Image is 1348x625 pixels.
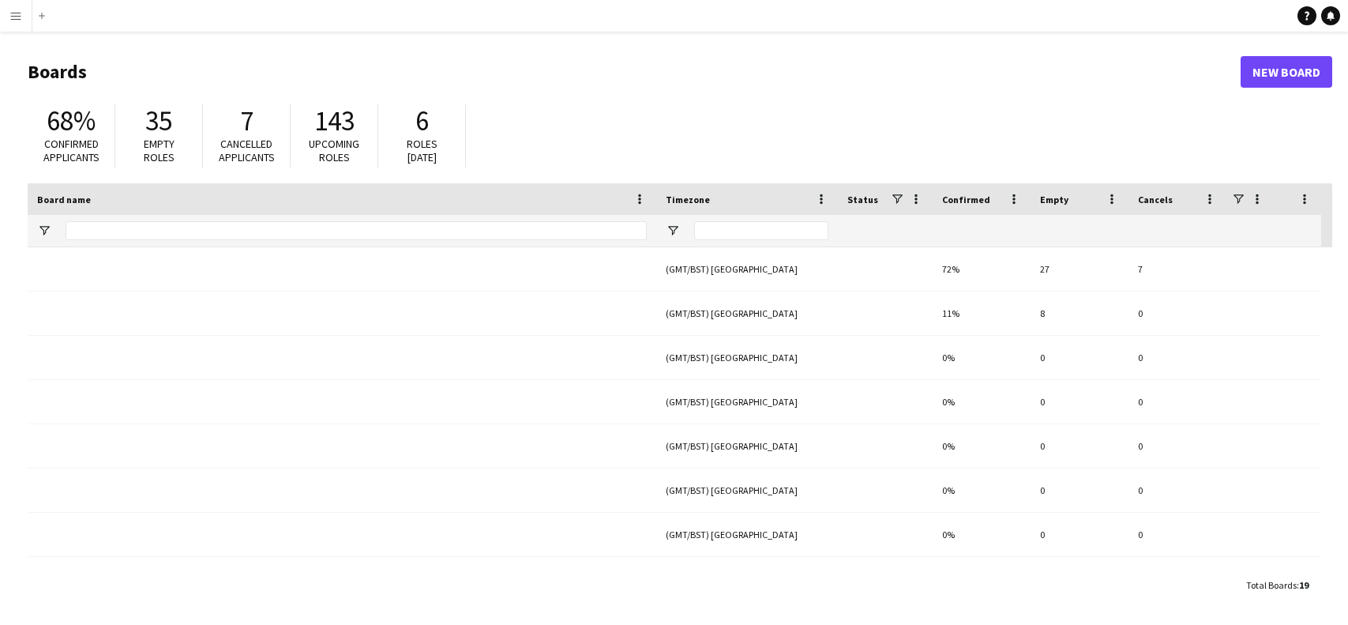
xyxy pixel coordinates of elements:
span: Cancels [1138,194,1173,205]
span: Empty [1040,194,1068,205]
input: Timezone Filter Input [694,221,828,240]
div: 0% [933,424,1031,468]
div: (GMT/BST) [GEOGRAPHIC_DATA] [656,513,838,556]
div: 0 [1128,424,1226,468]
div: 72% [933,247,1031,291]
div: 0 [1128,380,1226,424]
span: Confirmed applicants [43,137,100,164]
div: (GMT/BST) [GEOGRAPHIC_DATA] [656,424,838,468]
span: Empty roles [144,137,175,164]
div: 27 [1031,247,1128,291]
button: Open Filter Menu [666,224,680,238]
button: Open Filter Menu [37,224,51,238]
span: 19 [1299,579,1309,591]
span: 143 [314,104,355,138]
div: 0 [1031,380,1128,424]
div: 0 [1128,557,1226,601]
div: : [1246,570,1309,601]
input: Board name Filter Input [66,221,647,240]
span: 7 [240,104,253,138]
div: 0 [1031,336,1128,379]
div: 0 [1031,424,1128,468]
a: New Board [1241,56,1332,88]
div: 0 [1031,557,1128,601]
span: 35 [145,104,172,138]
div: 0 [1031,469,1128,512]
div: (GMT/BST) [GEOGRAPHIC_DATA] [656,247,838,291]
div: (GMT/BST) [GEOGRAPHIC_DATA] [656,557,838,601]
div: 0% [933,557,1031,601]
span: 68% [47,104,96,138]
span: Upcoming roles [309,137,359,164]
span: Status [847,194,878,205]
span: Timezone [666,194,710,205]
div: 11% [933,292,1031,335]
span: Board name [37,194,91,205]
span: 6 [415,104,429,138]
span: Confirmed [942,194,990,205]
div: 0% [933,513,1031,556]
div: 8 [1031,292,1128,335]
div: 7 [1128,247,1226,291]
span: Roles [DATE] [407,137,437,164]
div: 0 [1128,469,1226,512]
div: 0 [1031,513,1128,556]
span: Total Boards [1246,579,1297,591]
div: 0 [1128,292,1226,335]
div: 0% [933,380,1031,424]
div: (GMT/BST) [GEOGRAPHIC_DATA] [656,292,838,335]
div: 0% [933,469,1031,512]
div: (GMT/BST) [GEOGRAPHIC_DATA] [656,336,838,379]
span: Cancelled applicants [219,137,275,164]
h1: Boards [28,60,1241,84]
div: (GMT/BST) [GEOGRAPHIC_DATA] [656,380,838,424]
div: 0 [1128,336,1226,379]
div: 0 [1128,513,1226,556]
div: 0% [933,336,1031,379]
div: (GMT/BST) [GEOGRAPHIC_DATA] [656,469,838,512]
